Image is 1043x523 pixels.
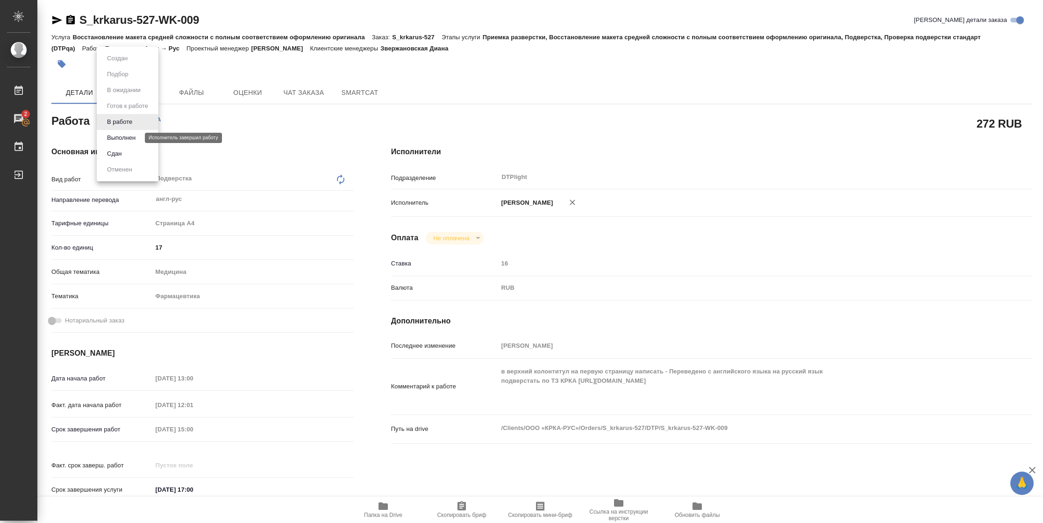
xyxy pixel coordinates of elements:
[104,85,143,95] button: В ожидании
[104,117,135,127] button: В работе
[104,69,131,79] button: Подбор
[104,133,138,143] button: Выполнен
[104,165,135,175] button: Отменен
[104,53,130,64] button: Создан
[104,149,124,159] button: Сдан
[104,101,151,111] button: Готов к работе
